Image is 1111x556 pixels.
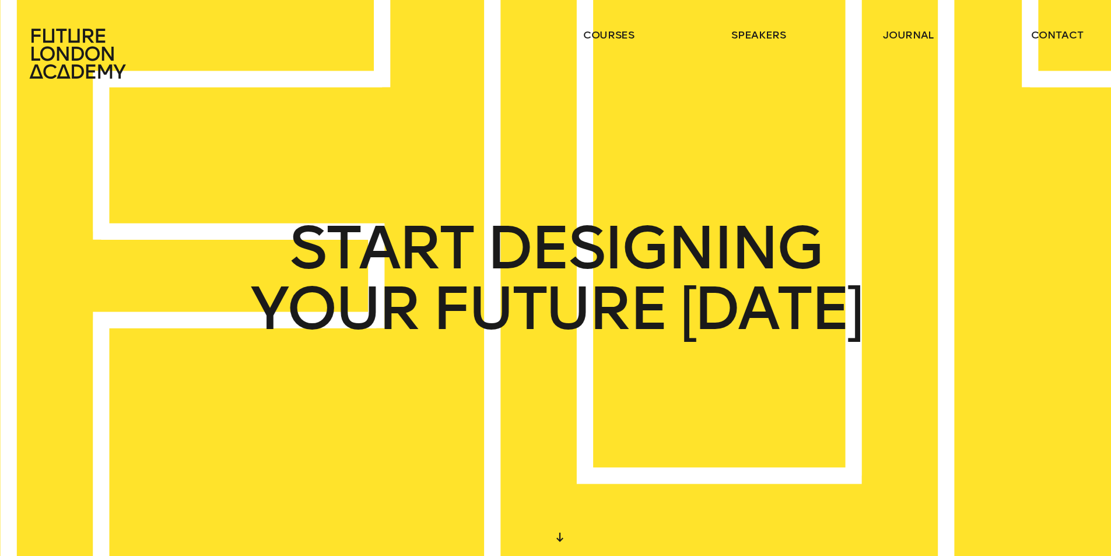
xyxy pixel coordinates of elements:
a: speakers [731,28,786,42]
a: contact [1031,28,1084,42]
span: YOUR [250,278,418,339]
span: DESIGNING [486,218,822,278]
a: courses [583,28,635,42]
a: journal [883,28,934,42]
span: START [289,218,472,278]
span: FUTURE [432,278,666,339]
span: [DATE] [679,278,861,339]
